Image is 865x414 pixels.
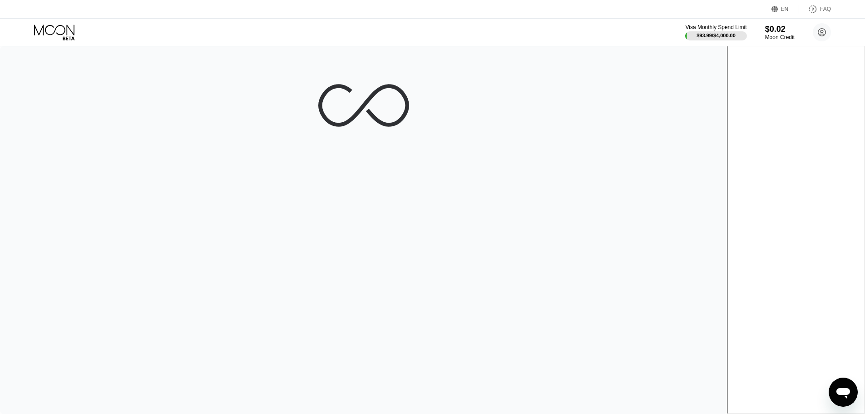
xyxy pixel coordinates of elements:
iframe: Button to launch messaging window [829,378,858,407]
div: EN [781,6,789,12]
div: $93.99 / $4,000.00 [697,33,736,38]
div: FAQ [799,5,831,14]
div: Visa Monthly Spend Limit$93.99/$4,000.00 [685,24,746,40]
div: $0.02Moon Credit [765,25,795,40]
div: FAQ [820,6,831,12]
div: Visa Monthly Spend Limit [685,24,746,30]
div: $0.02 [765,25,795,34]
div: Moon Credit [765,34,795,40]
div: EN [771,5,799,14]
